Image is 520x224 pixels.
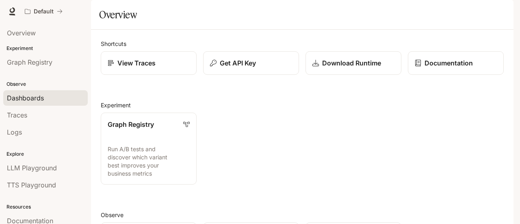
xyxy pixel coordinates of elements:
a: Download Runtime [305,51,401,75]
p: View Traces [117,58,156,68]
a: View Traces [101,51,197,75]
button: Get API Key [203,51,299,75]
button: All workspaces [21,3,66,20]
h2: Experiment [101,101,504,109]
p: Graph Registry [108,120,154,129]
p: Get API Key [220,58,256,68]
a: Documentation [408,51,504,75]
h1: Overview [99,7,137,23]
h2: Observe [101,211,504,219]
h2: Shortcuts [101,39,504,48]
p: Default [34,8,54,15]
p: Download Runtime [322,58,381,68]
p: Documentation [425,58,473,68]
p: Run A/B tests and discover which variant best improves your business metrics [108,145,190,178]
a: Graph RegistryRun A/B tests and discover which variant best improves your business metrics [101,113,197,185]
